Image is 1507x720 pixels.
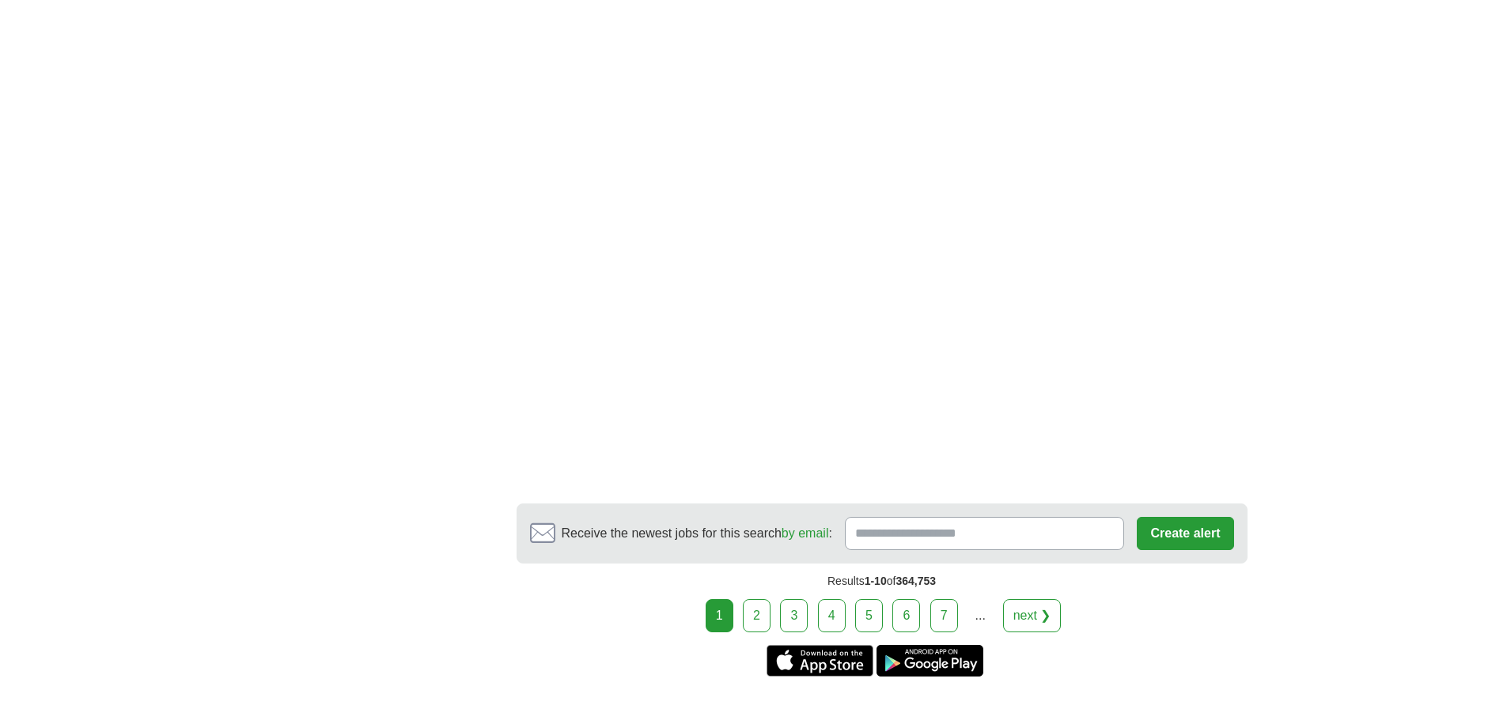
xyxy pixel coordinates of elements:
[706,599,733,632] div: 1
[780,599,808,632] a: 3
[517,564,1248,599] div: Results of
[964,600,996,631] div: ...
[930,599,958,632] a: 7
[855,599,883,632] a: 5
[562,524,832,543] span: Receive the newest jobs for this search :
[782,526,829,540] a: by email
[743,599,771,632] a: 2
[895,575,936,587] span: 364,753
[767,645,873,677] a: Get the iPhone app
[1003,599,1062,632] a: next ❯
[1137,517,1233,550] button: Create alert
[865,575,887,587] span: 1-10
[877,645,983,677] a: Get the Android app
[818,599,846,632] a: 4
[892,599,920,632] a: 6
